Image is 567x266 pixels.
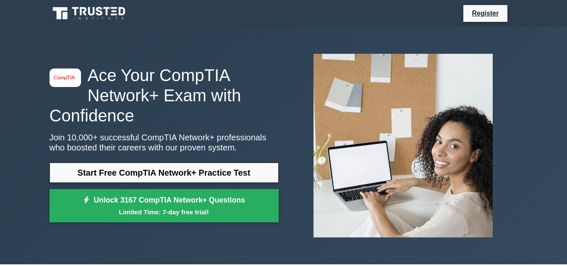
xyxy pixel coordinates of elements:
a: Start Free CompTIA Network+ Practice Test [50,163,279,183]
a: Unlock 3167 CompTIA Network+ QuestionsLimited Time: 7-day free trial! [50,189,279,223]
a: Register [467,8,504,18]
small: Limited Time: 7-day free trial! [60,207,268,217]
h1: Ace Your CompTIA Network+ Exam with Confidence [50,65,279,126]
p: Join 10,000+ successful CompTIA Network+ professionals who boosted their careers with our proven ... [50,132,279,153]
